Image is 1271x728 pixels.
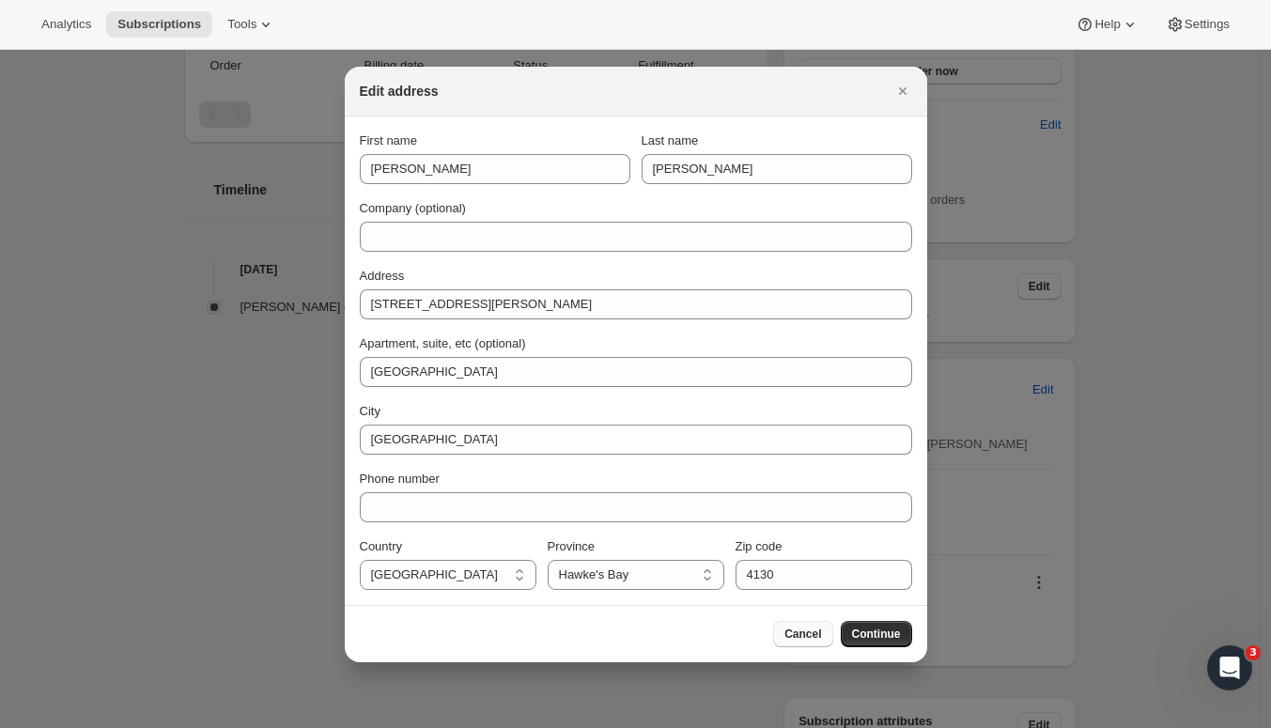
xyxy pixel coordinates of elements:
[890,78,916,104] button: Close
[30,11,102,38] button: Analytics
[117,17,201,32] span: Subscriptions
[773,621,832,647] button: Cancel
[642,133,699,147] span: Last name
[736,539,783,553] span: Zip code
[1246,645,1261,660] span: 3
[41,17,91,32] span: Analytics
[1155,11,1241,38] button: Settings
[360,133,417,147] span: First name
[548,539,596,553] span: Province
[360,336,526,350] span: Apartment, suite, etc (optional)
[106,11,212,38] button: Subscriptions
[360,539,403,553] span: Country
[841,621,912,647] button: Continue
[216,11,287,38] button: Tools
[1185,17,1230,32] span: Settings
[360,404,380,418] span: City
[1064,11,1150,38] button: Help
[360,82,439,101] h2: Edit address
[1094,17,1120,32] span: Help
[360,269,405,283] span: Address
[360,472,440,486] span: Phone number
[852,627,901,642] span: Continue
[1207,645,1252,690] iframe: Intercom live chat
[227,17,256,32] span: Tools
[360,201,466,215] span: Company (optional)
[784,627,821,642] span: Cancel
